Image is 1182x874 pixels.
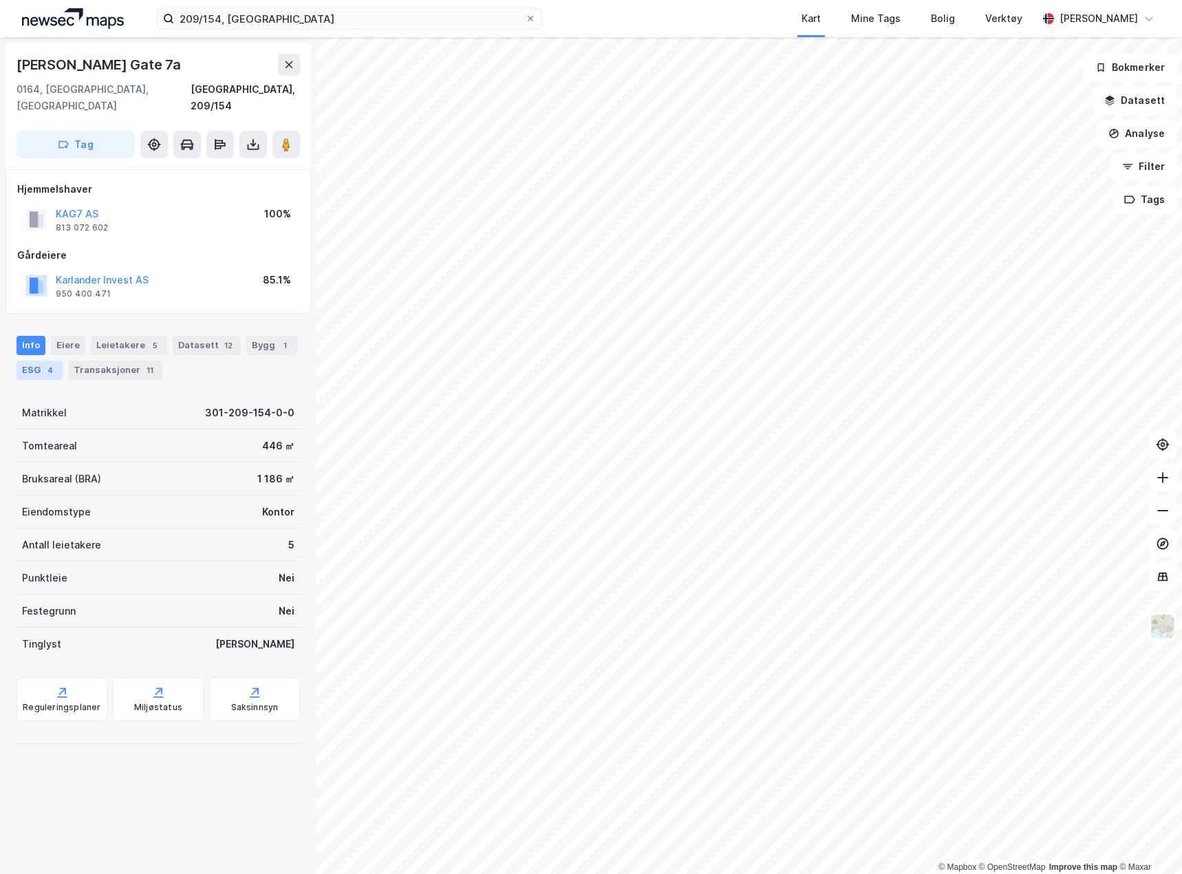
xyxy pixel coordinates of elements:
div: 12 [222,339,235,352]
div: 85.1% [263,272,291,288]
input: Søk på adresse, matrikkel, gårdeiere, leietakere eller personer [174,8,525,29]
div: Tomteareal [22,438,77,454]
div: Kontrollprogram for chat [1113,808,1182,874]
div: 4 [43,363,57,377]
div: 5 [288,537,294,553]
div: 301-209-154-0-0 [205,405,294,421]
div: 446 ㎡ [262,438,294,454]
div: 1 186 ㎡ [257,471,294,487]
div: [PERSON_NAME] [215,636,294,652]
div: Nei [279,603,294,619]
button: Datasett [1093,87,1176,114]
div: [PERSON_NAME] Gate 7a [17,54,184,76]
div: [GEOGRAPHIC_DATA], 209/154 [191,81,300,114]
div: Miljøstatus [134,702,182,713]
div: 100% [264,206,291,222]
div: ESG [17,361,63,380]
img: logo.a4113a55bc3d86da70a041830d287a7e.svg [22,8,124,29]
a: OpenStreetMap [979,862,1046,872]
a: Improve this map [1049,862,1117,872]
div: Bolig [931,10,955,27]
button: Bokmerker [1084,54,1176,81]
div: 11 [143,363,157,377]
div: Bygg [246,336,297,355]
div: Saksinnsyn [231,702,279,713]
div: Datasett [173,336,241,355]
div: Antall leietakere [22,537,101,553]
div: 0164, [GEOGRAPHIC_DATA], [GEOGRAPHIC_DATA] [17,81,191,114]
div: Verktøy [985,10,1022,27]
button: Analyse [1097,120,1176,147]
div: Nei [279,570,294,586]
div: Festegrunn [22,603,76,619]
button: Filter [1110,153,1176,180]
div: Bruksareal (BRA) [22,471,101,487]
div: Info [17,336,45,355]
div: [PERSON_NAME] [1060,10,1138,27]
div: 5 [148,339,162,352]
iframe: Chat Widget [1113,808,1182,874]
button: Tag [17,131,135,158]
div: Eiendomstype [22,504,91,520]
div: Tinglyst [22,636,61,652]
div: Gårdeiere [17,247,299,264]
img: Z [1150,613,1176,639]
div: Kontor [262,504,294,520]
div: Leietakere [91,336,167,355]
a: Mapbox [938,862,976,872]
div: 950 400 471 [56,288,111,299]
div: 813 072 602 [56,222,108,233]
div: Mine Tags [851,10,901,27]
div: Eiere [51,336,85,355]
div: Hjemmelshaver [17,181,299,198]
div: 1 [278,339,292,352]
button: Tags [1113,186,1176,213]
div: Kart [802,10,821,27]
div: Reguleringsplaner [23,702,100,713]
div: Matrikkel [22,405,67,421]
div: Transaksjoner [68,361,162,380]
div: Punktleie [22,570,67,586]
